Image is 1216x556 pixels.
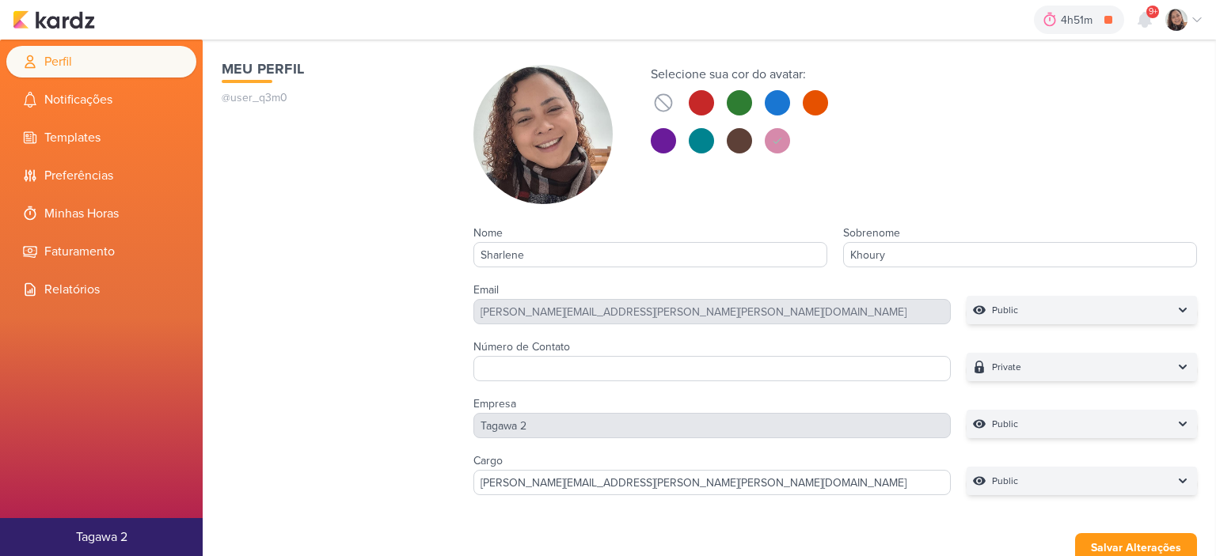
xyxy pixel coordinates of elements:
li: Notificações [6,84,196,115]
div: Selecione sua cor do avatar: [651,65,828,84]
p: Public [992,416,1018,432]
label: Cargo [473,454,503,467]
label: Empresa [473,397,516,410]
button: Public [967,296,1197,324]
li: Faturamento [6,236,196,267]
li: Relatórios [6,274,196,305]
h1: Meu Perfil [222,59,442,80]
label: Email [473,283,499,297]
img: kardz.app [13,10,95,29]
img: Sharlene Khoury [1165,9,1187,31]
li: Minhas Horas [6,198,196,229]
div: 4h51m [1061,12,1097,28]
img: Sharlene Khoury [473,65,613,204]
label: Nome [473,226,503,240]
li: Perfil [6,46,196,78]
span: 9+ [1149,6,1157,18]
li: Preferências [6,160,196,191]
button: Public [967,467,1197,495]
p: Private [992,359,1021,375]
p: @user_q3m0 [222,89,442,106]
label: Sobrenome [843,226,900,240]
button: Public [967,410,1197,438]
button: Private [967,353,1197,381]
div: [PERSON_NAME][EMAIL_ADDRESS][PERSON_NAME][PERSON_NAME][DOMAIN_NAME] [473,299,951,324]
p: Public [992,473,1018,489]
p: Public [992,302,1018,318]
li: Templates [6,122,196,153]
label: Número de Contato [473,340,570,354]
